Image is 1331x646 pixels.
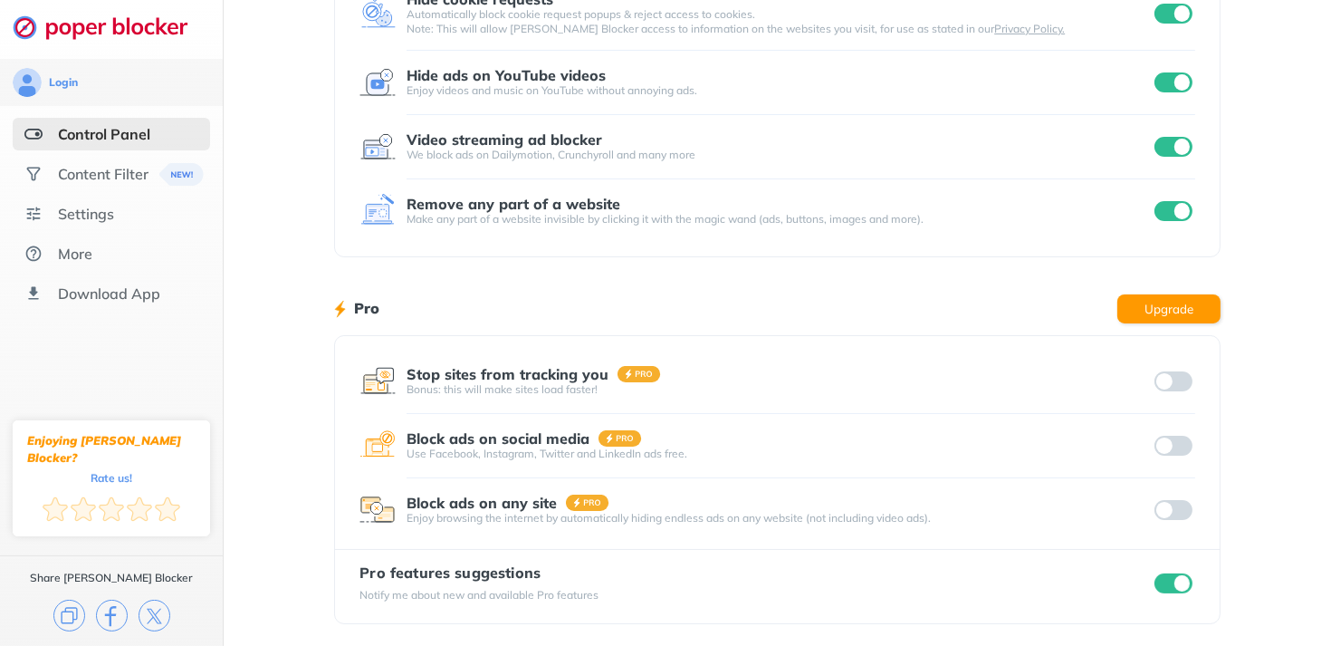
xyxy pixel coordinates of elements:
[96,600,128,632] img: facebook.svg
[566,495,609,511] img: pro-badge.svg
[407,495,557,511] div: Block ads on any site
[58,165,148,183] div: Content Filter
[13,14,207,40] img: logo-webpage.svg
[359,564,598,581] div: Pro features suggestions
[24,245,43,263] img: about.svg
[53,600,85,632] img: copy.svg
[359,64,396,101] img: feature icon
[30,571,193,585] div: Share [PERSON_NAME] Blocker
[91,474,132,482] div: Rate us!
[407,67,606,83] div: Hide ads on YouTube videos
[1117,294,1221,323] button: Upgrade
[407,196,620,212] div: Remove any part of a website
[359,428,396,464] img: feature icon
[58,205,114,223] div: Settings
[359,492,396,528] img: feature icon
[359,588,598,603] div: Notify me about new and available Pro features
[359,363,396,400] img: feature icon
[13,68,42,97] img: avatar.svg
[407,212,1151,227] div: Make any part of a website invisible by clicking it with the magic wand (ads, buttons, images and...
[407,430,589,447] div: Block ads on social media
[58,125,150,143] div: Control Panel
[407,447,1151,461] div: Use Facebook, Instagram, Twitter and LinkedIn ads free.
[994,22,1065,35] a: Privacy Policy.
[407,131,602,148] div: Video streaming ad blocker
[598,430,642,447] img: pro-badge.svg
[354,296,379,320] h1: Pro
[407,7,1151,36] div: Automatically block cookie request popups & reject access to cookies. Note: This will allow [PERS...
[24,125,43,143] img: features-selected.svg
[27,432,196,467] div: Enjoying [PERSON_NAME] Blocker?
[58,284,160,303] div: Download App
[139,600,170,632] img: x.svg
[407,148,1151,162] div: We block ads on Dailymotion, Crunchyroll and many more
[49,75,78,90] div: Login
[359,129,396,165] img: feature icon
[359,193,396,229] img: feature icon
[407,83,1151,98] div: Enjoy videos and music on YouTube without annoying ads.
[334,298,346,320] img: lighting bolt
[58,245,92,263] div: More
[618,366,661,382] img: pro-badge.svg
[24,205,43,223] img: settings.svg
[159,163,204,186] img: menuBanner.svg
[24,284,43,303] img: download-app.svg
[407,511,1151,525] div: Enjoy browsing the internet by automatically hiding endless ads on any website (not including vid...
[407,382,1151,397] div: Bonus: this will make sites load faster!
[407,366,608,382] div: Stop sites from tracking you
[24,165,43,183] img: social.svg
